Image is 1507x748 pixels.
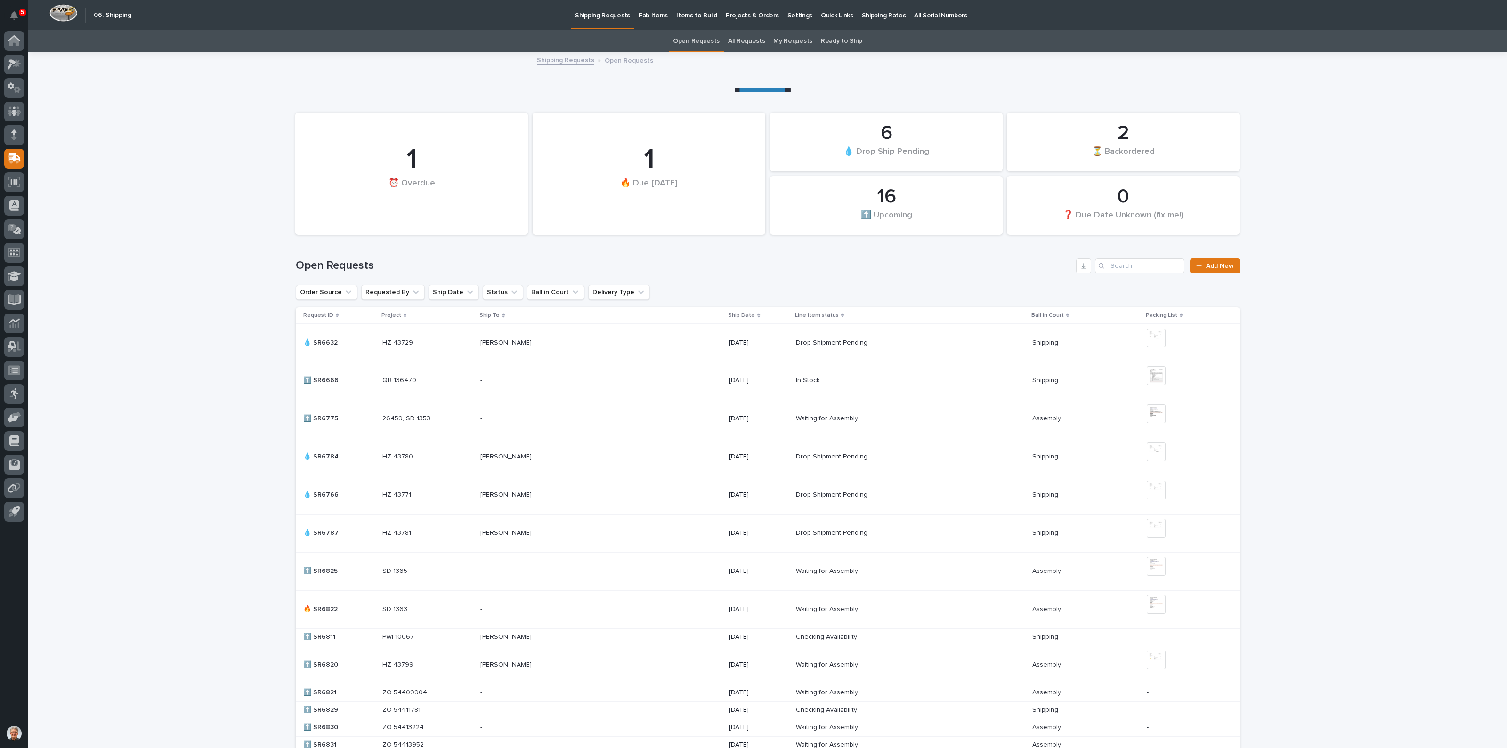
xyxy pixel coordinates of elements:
[382,603,409,613] p: SD 1363
[303,337,340,347] p: 💧 SR6632
[1147,689,1224,697] p: -
[480,337,534,347] p: [PERSON_NAME]
[480,527,534,537] p: [PERSON_NAME]
[480,722,484,732] p: -
[796,413,860,423] p: Waiting for Assembly
[729,689,788,697] p: [DATE]
[796,687,860,697] p: Waiting for Assembly
[303,310,333,321] p: Request ID
[480,659,534,669] p: [PERSON_NAME]
[796,603,860,613] p: Waiting for Assembly
[303,413,340,423] p: ⬆️ SR6775
[1031,310,1064,321] p: Ball in Court
[729,491,788,499] p: [DATE]
[382,687,429,697] p: ZO 54409904
[673,30,720,52] a: Open Requests
[796,489,869,499] p: Drop Shipment Pending
[786,121,987,145] div: 6
[1206,263,1234,269] span: Add New
[21,9,24,16] p: 5
[729,724,788,732] p: [DATE]
[1146,310,1177,321] p: Packing List
[1032,659,1063,669] p: Assembly
[1032,704,1060,714] p: Shipping
[729,605,788,613] p: [DATE]
[303,527,340,537] p: 💧 SR6787
[49,4,77,22] img: Workspace Logo
[1190,258,1240,273] a: Add New
[382,659,415,669] p: HZ 43799
[729,529,788,537] p: [DATE]
[796,659,860,669] p: Waiting for Assembly
[480,704,484,714] p: -
[1032,565,1063,575] p: Assembly
[480,565,484,575] p: -
[4,724,24,743] button: users-avatar
[296,362,1240,400] tr: ⬆️ SR6666⬆️ SR6666 QB 136470QB 136470 -- [DATE]In StockIn Stock ShippingShipping
[296,285,357,300] button: Order Source
[12,11,24,26] div: Notifications5
[1023,121,1223,145] div: 2
[303,565,340,575] p: ⬆️ SR6825
[382,527,413,537] p: HZ 43781
[773,30,812,52] a: My Requests
[796,375,822,385] p: In Stock
[729,706,788,714] p: [DATE]
[480,687,484,697] p: -
[729,661,788,669] p: [DATE]
[480,375,484,385] p: -
[795,310,839,321] p: Line item status
[303,687,339,697] p: ⬆️ SR6821
[382,337,415,347] p: HZ 43729
[296,701,1240,719] tr: ⬆️ SR6829⬆️ SR6829 ZO 54411781ZO 54411781 -- [DATE]Checking AvailabilityChecking Availability Shi...
[786,146,987,166] div: 💧 Drop Ship Pending
[303,603,340,613] p: 🔥 SR6822
[729,377,788,385] p: [DATE]
[382,451,415,461] p: HZ 43780
[382,631,416,641] p: PWI 10067
[303,631,338,641] p: ⬆️ SR6811
[549,143,749,177] div: 1
[588,285,650,300] button: Delivery Type
[1095,258,1184,273] input: Search
[483,285,523,300] button: Status
[1023,146,1223,166] div: ⏳ Backordered
[796,565,860,575] p: Waiting for Assembly
[729,453,788,461] p: [DATE]
[537,54,594,65] a: Shipping Requests
[296,719,1240,736] tr: ⬆️ SR6830⬆️ SR6830 ZO 54413224ZO 54413224 -- [DATE]Waiting for AssemblyWaiting for Assembly Assem...
[729,567,788,575] p: [DATE]
[303,375,340,385] p: ⬆️ SR6666
[296,476,1240,514] tr: 💧 SR6766💧 SR6766 HZ 43771HZ 43771 [PERSON_NAME][PERSON_NAME] [DATE]Drop Shipment PendingDrop Ship...
[796,631,859,641] p: Checking Availability
[796,722,860,732] p: Waiting for Assembly
[303,659,340,669] p: ⬆️ SR6820
[786,209,987,229] div: ⬆️ Upcoming
[480,451,534,461] p: [PERSON_NAME]
[1032,722,1063,732] p: Assembly
[296,259,1073,273] h1: Open Requests
[296,438,1240,476] tr: 💧 SR6784💧 SR6784 HZ 43780HZ 43780 [PERSON_NAME][PERSON_NAME] [DATE]Drop Shipment PendingDrop Ship...
[527,285,584,300] button: Ball in Court
[728,30,765,52] a: All Requests
[296,323,1240,362] tr: 💧 SR6632💧 SR6632 HZ 43729HZ 43729 [PERSON_NAME][PERSON_NAME] [DATE]Drop Shipment PendingDrop Ship...
[549,178,749,208] div: 🔥 Due [DATE]
[1147,633,1224,641] p: -
[296,646,1240,684] tr: ⬆️ SR6820⬆️ SR6820 HZ 43799HZ 43799 [PERSON_NAME][PERSON_NAME] [DATE]Waiting for AssemblyWaiting ...
[311,143,512,177] div: 1
[311,178,512,208] div: ⏰ Overdue
[296,514,1240,552] tr: 💧 SR6787💧 SR6787 HZ 43781HZ 43781 [PERSON_NAME][PERSON_NAME] [DATE]Drop Shipment PendingDrop Ship...
[796,527,869,537] p: Drop Shipment Pending
[4,6,24,25] button: Notifications
[296,628,1240,646] tr: ⬆️ SR6811⬆️ SR6811 PWI 10067PWI 10067 [PERSON_NAME][PERSON_NAME] [DATE]Checking AvailabilityCheck...
[480,489,534,499] p: [PERSON_NAME]
[381,310,401,321] p: Project
[303,704,340,714] p: ⬆️ SR6829
[296,684,1240,701] tr: ⬆️ SR6821⬆️ SR6821 ZO 54409904ZO 54409904 -- [DATE]Waiting for AssemblyWaiting for Assembly Assem...
[728,310,755,321] p: Ship Date
[303,451,340,461] p: 💧 SR6784
[1032,687,1063,697] p: Assembly
[1023,185,1223,209] div: 0
[382,565,409,575] p: SD 1365
[296,552,1240,590] tr: ⬆️ SR6825⬆️ SR6825 SD 1365SD 1365 -- [DATE]Waiting for AssemblyWaiting for Assembly AssemblyAssembly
